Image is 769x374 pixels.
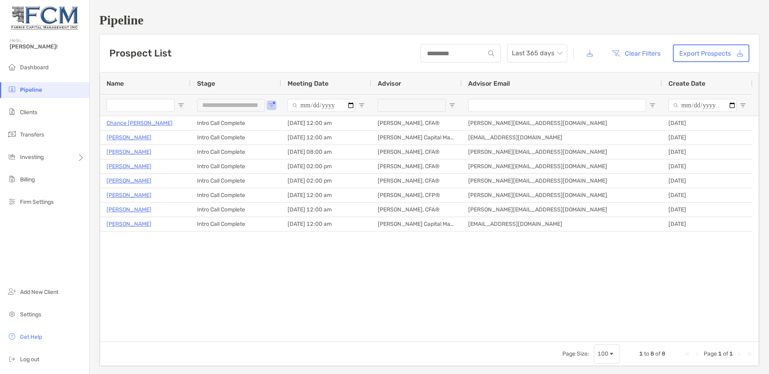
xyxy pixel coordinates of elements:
[740,102,746,109] button: Open Filter Menu
[20,176,35,183] span: Billing
[662,174,753,188] div: [DATE]
[462,145,662,159] div: [PERSON_NAME][EMAIL_ADDRESS][DOMAIN_NAME]
[371,174,462,188] div: [PERSON_NAME], CFA®
[107,133,151,143] a: [PERSON_NAME]
[462,217,662,231] div: [EMAIL_ADDRESS][DOMAIN_NAME]
[673,44,749,62] a: Export Prospects
[462,188,662,202] div: [PERSON_NAME][EMAIL_ADDRESS][DOMAIN_NAME]
[20,64,48,71] span: Dashboard
[107,118,173,128] a: Chance [PERSON_NAME]
[20,199,54,205] span: Firm Settings
[7,174,17,184] img: billing icon
[662,188,753,202] div: [DATE]
[668,99,737,112] input: Create Date Filter Input
[10,43,85,50] span: [PERSON_NAME]!
[288,99,355,112] input: Meeting Date Filter Input
[598,350,608,357] div: 100
[639,350,643,357] span: 1
[662,131,753,145] div: [DATE]
[191,159,281,173] div: Intro Call Complete
[662,350,665,357] span: 8
[20,131,44,138] span: Transfers
[107,161,151,171] a: [PERSON_NAME]
[655,350,660,357] span: of
[371,188,462,202] div: [PERSON_NAME], CFP®
[7,332,17,341] img: get-help icon
[371,145,462,159] div: [PERSON_NAME], CFA®
[20,311,41,318] span: Settings
[662,145,753,159] div: [DATE]
[462,174,662,188] div: [PERSON_NAME][EMAIL_ADDRESS][DOMAIN_NAME]
[107,176,151,186] a: [PERSON_NAME]
[746,351,752,357] div: Last Page
[7,354,17,364] img: logout icon
[7,309,17,319] img: settings icon
[107,147,151,157] p: [PERSON_NAME]
[107,80,124,87] span: Name
[20,86,42,93] span: Pipeline
[488,50,494,56] img: input icon
[729,350,733,357] span: 1
[644,350,649,357] span: to
[20,154,44,161] span: Investing
[107,219,151,229] a: [PERSON_NAME]
[462,203,662,217] div: [PERSON_NAME][EMAIL_ADDRESS][DOMAIN_NAME]
[99,13,759,28] h1: Pipeline
[191,116,281,130] div: Intro Call Complete
[109,48,171,59] h3: Prospect List
[7,62,17,72] img: dashboard icon
[7,152,17,161] img: investing icon
[371,131,462,145] div: [PERSON_NAME] Capital Management
[662,116,753,130] div: [DATE]
[107,190,151,200] a: [PERSON_NAME]
[281,131,371,145] div: [DATE] 12:00 am
[191,174,281,188] div: Intro Call Complete
[281,203,371,217] div: [DATE] 12:00 am
[378,80,401,87] span: Advisor
[20,109,37,116] span: Clients
[662,159,753,173] div: [DATE]
[20,356,39,363] span: Log out
[10,3,80,32] img: Zoe Logo
[7,107,17,117] img: clients icon
[462,131,662,145] div: [EMAIL_ADDRESS][DOMAIN_NAME]
[718,350,722,357] span: 1
[7,197,17,206] img: firm-settings icon
[594,344,620,364] div: Page Size
[723,350,728,357] span: of
[191,131,281,145] div: Intro Call Complete
[694,351,701,357] div: Previous Page
[562,350,589,357] div: Page Size:
[512,44,562,62] span: Last 365 days
[462,159,662,173] div: [PERSON_NAME][EMAIL_ADDRESS][DOMAIN_NAME]
[704,350,717,357] span: Page
[371,203,462,217] div: [PERSON_NAME], CFA®
[281,174,371,188] div: [DATE] 02:00 pm
[197,80,215,87] span: Stage
[371,217,462,231] div: [PERSON_NAME] Capital Management
[662,217,753,231] div: [DATE]
[107,99,175,112] input: Name Filter Input
[736,351,743,357] div: Next Page
[288,80,328,87] span: Meeting Date
[20,334,42,340] span: Get Help
[178,102,184,109] button: Open Filter Menu
[462,116,662,130] div: [PERSON_NAME][EMAIL_ADDRESS][DOMAIN_NAME]
[20,289,58,296] span: Add New Client
[107,205,151,215] a: [PERSON_NAME]
[191,188,281,202] div: Intro Call Complete
[468,80,510,87] span: Advisor Email
[281,217,371,231] div: [DATE] 12:00 am
[281,116,371,130] div: [DATE] 12:00 am
[7,287,17,296] img: add_new_client icon
[191,217,281,231] div: Intro Call Complete
[281,159,371,173] div: [DATE] 02:00 pm
[650,350,654,357] span: 8
[281,188,371,202] div: [DATE] 12:00 am
[371,116,462,130] div: [PERSON_NAME], CFA®
[268,102,275,109] button: Open Filter Menu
